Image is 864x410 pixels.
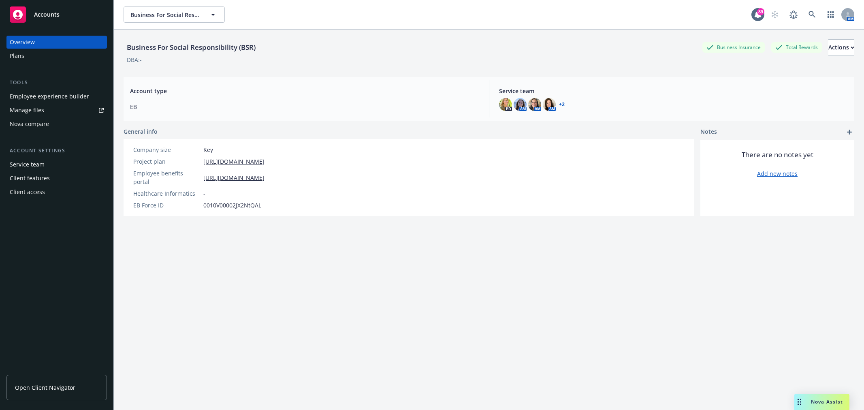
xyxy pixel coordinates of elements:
div: Manage files [10,104,44,117]
span: Notes [700,127,717,137]
div: Drag to move [794,394,804,410]
div: Project plan [133,157,200,166]
span: Service team [499,87,848,95]
div: Client features [10,172,50,185]
div: Business For Social Responsibility (BSR) [124,42,259,53]
div: Tools [6,79,107,87]
a: Plans [6,49,107,62]
a: Manage files [6,104,107,117]
button: Nova Assist [794,394,849,410]
span: Accounts [34,11,60,18]
span: Open Client Navigator [15,383,75,392]
a: Service team [6,158,107,171]
div: Actions [828,40,854,55]
span: Key [203,145,213,154]
span: General info [124,127,158,136]
div: Service team [10,158,45,171]
img: photo [543,98,556,111]
span: EB [130,102,479,111]
div: 89 [757,6,764,14]
div: DBA: - [127,56,142,64]
img: photo [528,98,541,111]
a: Report a Bug [785,6,802,23]
a: Overview [6,36,107,49]
a: Start snowing [767,6,783,23]
span: - [203,189,205,198]
div: Employee experience builder [10,90,89,103]
div: Employee benefits portal [133,169,200,186]
div: EB Force ID [133,201,200,209]
a: Accounts [6,3,107,26]
span: 0010V00002JX2NtQAL [203,201,261,209]
button: Actions [828,39,854,56]
span: Account type [130,87,479,95]
a: Search [804,6,820,23]
a: +2 [559,102,565,107]
div: Nova compare [10,117,49,130]
div: Account settings [6,147,107,155]
a: Nova compare [6,117,107,130]
div: Business Insurance [702,42,765,52]
span: Business For Social Responsibility (BSR) [130,11,201,19]
div: Client access [10,186,45,199]
a: Client access [6,186,107,199]
button: Business For Social Responsibility (BSR) [124,6,225,23]
img: photo [499,98,512,111]
div: Overview [10,36,35,49]
div: Plans [10,49,24,62]
a: [URL][DOMAIN_NAME] [203,173,265,182]
img: photo [514,98,527,111]
a: Switch app [823,6,839,23]
a: add [845,127,854,137]
a: Client features [6,172,107,185]
a: Add new notes [757,169,798,178]
div: Healthcare Informatics [133,189,200,198]
div: Company size [133,145,200,154]
a: Employee experience builder [6,90,107,103]
a: [URL][DOMAIN_NAME] [203,157,265,166]
div: Total Rewards [771,42,822,52]
span: Nova Assist [811,398,843,405]
span: There are no notes yet [742,150,813,160]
